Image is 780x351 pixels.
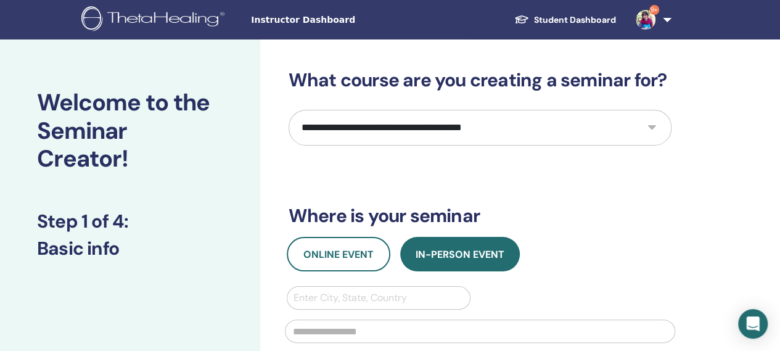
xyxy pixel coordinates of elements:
img: logo.png [81,6,229,34]
button: In-Person Event [400,237,520,271]
h3: What course are you creating a seminar for? [289,69,671,91]
h3: Step 1 of 4 : [37,210,223,233]
h3: Where is your seminar [289,205,671,227]
a: Student Dashboard [504,9,626,31]
span: In-Person Event [416,248,504,261]
button: Online Event [287,237,390,271]
img: default.jpg [636,10,655,30]
h2: Welcome to the Seminar Creator! [37,89,223,173]
span: Online Event [303,248,374,261]
div: Open Intercom Messenger [738,309,768,339]
h3: Basic info [37,237,223,260]
img: graduation-cap-white.svg [514,14,529,25]
span: Instructor Dashboard [251,14,436,27]
span: 9+ [649,5,659,15]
